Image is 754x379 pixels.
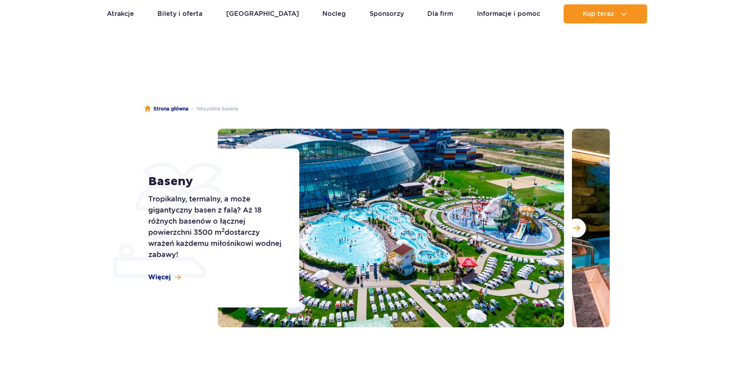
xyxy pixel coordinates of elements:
a: Strona główna [145,105,188,113]
p: Tropikalny, termalny, a może gigantyczny basen z falą? Aż 18 różnych basenów o łącznej powierzchn... [148,193,281,260]
a: Więcej [148,273,181,282]
a: Sponsorzy [370,4,404,23]
a: Dla firm [427,4,453,23]
button: Następny slajd [567,219,586,238]
sup: 2 [221,227,225,233]
li: Wszystkie baseny [188,105,238,113]
a: Atrakcje [107,4,134,23]
a: [GEOGRAPHIC_DATA] [226,4,299,23]
button: Kup teraz [564,4,647,23]
img: Zewnętrzna część Suntago z basenami i zjeżdżalniami, otoczona leżakami i zielenią [218,129,564,327]
span: Kup teraz [583,10,614,17]
h1: Baseny [148,174,281,189]
a: Nocleg [322,4,346,23]
span: Więcej [148,273,171,282]
a: Bilety i oferta [157,4,202,23]
a: Informacje i pomoc [477,4,540,23]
